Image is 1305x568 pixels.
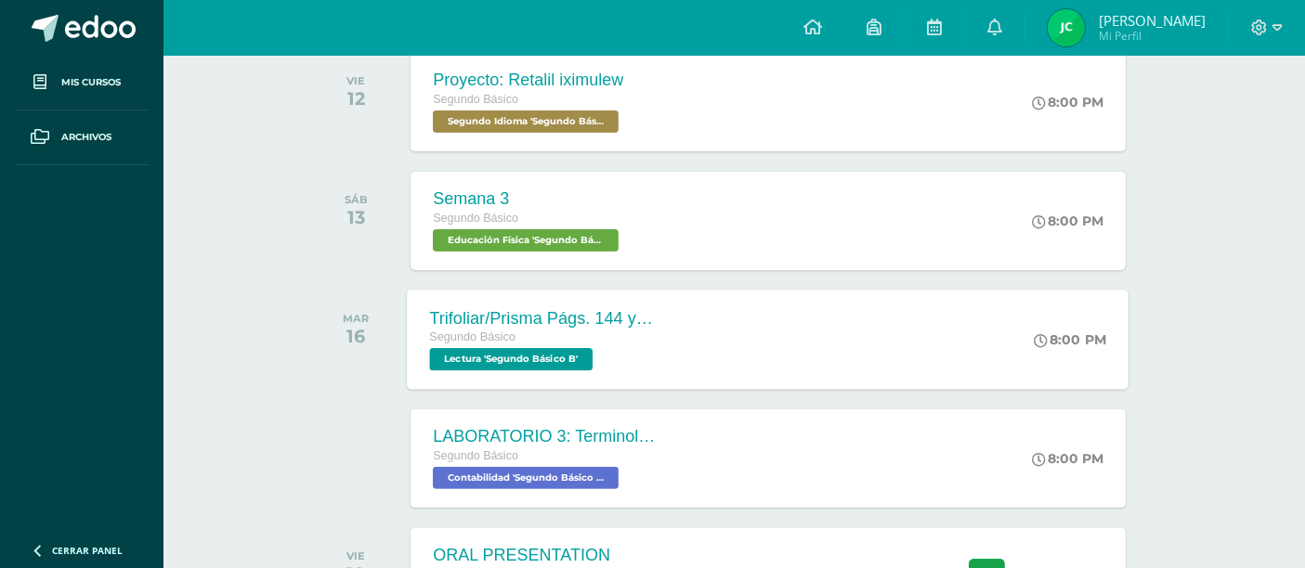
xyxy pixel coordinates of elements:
[1048,9,1085,46] img: ea1128815ae1cf43e590f85f5e8a7301.png
[1032,94,1103,110] div: 8:00 PM
[346,549,365,562] div: VIE
[346,74,365,87] div: VIE
[433,189,623,209] div: Semana 3
[430,308,655,328] div: Trifoliar/Prisma Págs. 144 y 145
[346,87,365,110] div: 12
[433,212,518,225] span: Segundo Básico
[433,229,619,252] span: Educación Física 'Segundo Básico B'
[1032,450,1103,467] div: 8:00 PM
[433,93,518,106] span: Segundo Básico
[1099,11,1206,30] span: [PERSON_NAME]
[433,467,619,489] span: Contabilidad 'Segundo Básico B'
[61,130,111,145] span: Archivos
[343,312,369,325] div: MAR
[343,325,369,347] div: 16
[433,110,619,133] span: Segundo Idioma 'Segundo Básico B'
[433,71,623,90] div: Proyecto: Retalil iximulew
[15,110,149,165] a: Archivos
[61,75,121,90] span: Mis cursos
[345,206,368,228] div: 13
[15,56,149,110] a: Mis cursos
[1099,28,1206,44] span: Mi Perfil
[433,427,656,446] div: LABORATORIO 3: Terminología de la cuenta.
[433,449,518,462] span: Segundo Básico
[52,544,123,557] span: Cerrar panel
[430,348,594,370] span: Lectura 'Segundo Básico B'
[433,546,623,565] div: ORAL PRESENTATION
[1032,213,1103,229] div: 8:00 PM
[430,330,516,343] span: Segundo Básico
[345,193,368,206] div: SÁB
[1035,331,1107,348] div: 8:00 PM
